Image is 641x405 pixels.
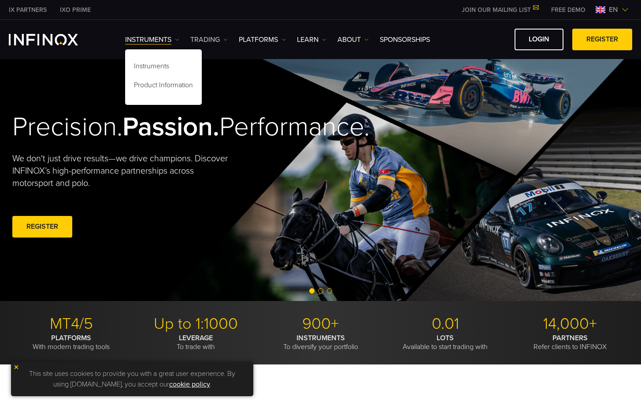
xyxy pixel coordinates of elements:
[190,34,228,45] a: TRADING
[125,58,202,77] a: Instruments
[137,314,255,334] p: Up to 1:1000
[296,334,345,342] strong: INSTRUMENTS
[380,34,430,45] a: SPONSORSHIPS
[297,34,326,45] a: Learn
[309,288,315,294] span: Go to slide 1
[12,111,290,143] h2: Precision. Performance.
[455,6,545,14] a: JOIN OUR MAILING LIST
[318,288,323,294] span: Go to slide 2
[12,314,130,334] p: MT4/5
[2,5,53,15] a: INFINOX
[53,5,97,15] a: INFINOX
[386,334,504,351] p: Available to start trading with
[12,152,234,189] p: We don't just drive results—we drive champions. Discover INFINOX’s high-performance partnerships ...
[262,334,380,351] p: To diversify your portfolio
[12,216,72,238] a: REGISTER
[552,334,588,342] strong: PARTNERS
[9,34,99,45] a: INFINOX Logo
[239,34,286,45] a: PLATFORMS
[572,29,632,50] a: REGISTER
[125,34,179,45] a: Instruments
[386,314,504,334] p: 0.01
[605,4,622,15] span: en
[125,77,202,96] a: Product Information
[327,288,332,294] span: Go to slide 3
[337,34,369,45] a: ABOUT
[15,366,249,392] p: This site uses cookies to provide you with a great user experience. By using [DOMAIN_NAME], you a...
[12,334,130,351] p: With modern trading tools
[515,29,563,50] a: LOGIN
[511,314,629,334] p: 14,000+
[437,334,454,342] strong: LOTS
[137,334,255,351] p: To trade with
[511,334,629,351] p: Refer clients to INFINOX
[169,380,210,389] a: cookie policy
[179,334,213,342] strong: LEVERAGE
[51,334,91,342] strong: PLATFORMS
[262,314,380,334] p: 900+
[122,111,219,143] strong: Passion.
[13,364,19,370] img: yellow close icon
[545,5,592,15] a: INFINOX MENU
